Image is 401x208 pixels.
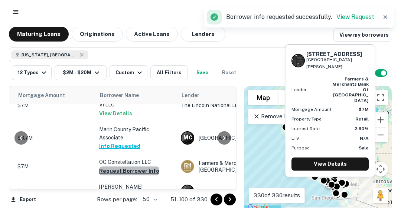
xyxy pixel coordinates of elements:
[181,27,225,42] button: Lenders
[253,112,308,121] p: Remove Boundary
[190,65,214,80] button: Save your search to get updates of matches that match your search criteria.
[291,106,332,113] p: Mortgage Amount
[184,187,191,195] p: R C
[373,128,388,142] button: Zoom out
[95,86,177,104] th: Borrower Name
[333,28,392,42] a: View my borrowers
[306,51,369,57] h6: [STREET_ADDRESS]
[181,160,292,173] div: Farmers & Merchants Bank Of [GEOGRAPHIC_DATA]
[181,101,292,109] p: The Lincoln National Life Insurance CO
[355,126,369,131] strong: 2.60%
[336,13,374,20] a: View Request
[182,91,199,100] span: Lender
[177,86,296,104] th: Lender
[291,116,322,122] p: Property Type
[14,86,95,104] th: Mortgage Amount
[181,131,292,145] div: [GEOGRAPHIC_DATA]
[211,194,222,205] button: Go to previous page
[181,185,292,198] div: River City Bank
[99,125,173,142] p: Marin County Pacific Associate
[181,160,194,173] img: picture
[140,194,159,205] div: 50
[170,195,208,204] p: 51–100 of 330
[110,65,147,80] button: Custom
[12,65,52,80] button: 12 Types
[17,134,92,142] p: $3.7M
[373,112,388,127] button: Zoom in
[99,109,132,118] button: View Details
[72,27,123,42] button: Originations
[373,90,388,105] button: Toggle fullscreen view
[355,116,369,122] strong: Retail
[115,68,144,77] div: Custom
[100,91,139,100] span: Borrower Name
[17,187,92,195] p: $2M
[183,134,192,142] p: M C
[17,162,92,171] p: $7M
[99,158,173,166] p: OC Constellation LLC
[99,166,159,175] button: Request Borrower Info
[373,188,388,203] button: Drag Pegman onto the map to open Street View
[97,195,137,204] p: Rows per page:
[248,90,278,105] button: Show street map
[217,65,241,80] button: Reset
[9,194,38,205] button: Export
[306,57,369,71] p: [GEOGRAPHIC_DATA][PERSON_NAME]
[150,65,188,80] button: All Filters
[291,125,320,132] p: Interest Rate
[291,135,299,142] p: LTV
[22,52,77,58] span: [US_STATE], [GEOGRAPHIC_DATA]
[360,136,369,141] strong: N/A
[99,142,140,151] button: Info Requested
[359,107,369,112] strong: $7M
[126,27,178,42] button: Active Loans
[364,149,401,184] iframe: Chat Widget
[332,76,369,103] strong: farmers & merchants bank of [GEOGRAPHIC_DATA]
[254,191,300,200] p: 330 of 330 results
[226,13,374,22] p: Borrower info requested successfully.
[17,101,92,109] p: $7M
[291,86,307,93] p: Lender
[55,65,107,80] button: $2M - $20M
[224,194,236,205] button: Go to next page
[291,145,310,151] p: Purpose
[99,183,173,191] p: [PERSON_NAME]
[278,90,320,105] button: Show satellite imagery
[9,27,69,42] button: Maturing Loans
[359,145,369,151] strong: Sale
[18,91,75,100] span: Mortgage Amount
[291,157,369,171] a: View Details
